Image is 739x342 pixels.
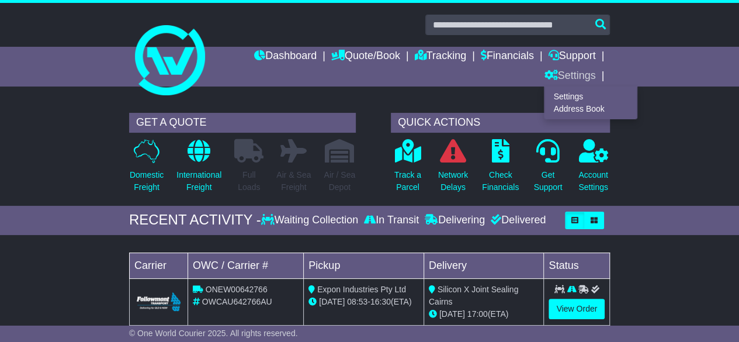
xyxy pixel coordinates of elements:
p: Check Financials [482,169,519,194]
img: Followmont_Transport.png [137,292,181,312]
a: GetSupport [533,139,563,200]
div: (ETA) [429,308,539,320]
span: 16:30 [370,297,391,306]
p: Track a Parcel [394,169,421,194]
a: Settings [544,90,637,103]
p: Full Loads [234,169,263,194]
a: NetworkDelays [438,139,469,200]
span: 08:53 [347,297,367,306]
a: Tracking [415,47,466,67]
a: InternationalFreight [176,139,222,200]
a: Quote/Book [331,47,400,67]
a: View Order [549,299,605,319]
div: RECENT ACTIVITY - [129,212,261,229]
div: Delivered [488,214,546,227]
p: Get Support [533,169,562,194]
a: Dashboard [254,47,317,67]
div: GET A QUOTE [129,113,356,133]
div: Waiting Collection [261,214,361,227]
div: QUICK ACTIONS [391,113,610,133]
div: - (ETA) [308,296,419,308]
p: Network Delays [438,169,468,194]
a: AccountSettings [578,139,609,200]
p: Account Settings [578,169,608,194]
span: 17:00 [467,309,488,319]
td: Status [544,253,610,278]
span: [DATE] [319,297,345,306]
p: Domestic Freight [130,169,164,194]
a: Financials [481,47,534,67]
span: [DATE] [439,309,465,319]
div: Delivering [422,214,488,227]
a: Support [548,47,595,67]
a: Track aParcel [394,139,422,200]
div: In Transit [361,214,422,227]
a: CheckFinancials [481,139,519,200]
p: Air / Sea Depot [324,169,355,194]
span: © One World Courier 2025. All rights reserved. [129,329,298,338]
td: Delivery [424,253,544,278]
span: ONEW00642766 [206,285,268,294]
td: Pickup [304,253,424,278]
a: Settings [544,67,595,87]
td: OWC / Carrier # [188,253,303,278]
p: International Freight [176,169,221,194]
a: Address Book [544,103,637,116]
span: OWCAU642766AU [202,297,272,306]
span: Expon Industries Pty Ltd [317,285,406,294]
span: Silicon X Joint Sealing Cairns [429,285,518,306]
p: Air & Sea Freight [276,169,311,194]
div: Quote/Book [544,87,637,119]
a: DomesticFreight [129,139,164,200]
td: Carrier [129,253,188,278]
